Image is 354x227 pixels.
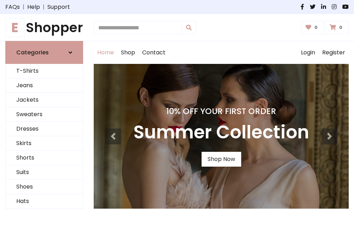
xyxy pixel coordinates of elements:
span: | [40,3,47,11]
a: Shorts [6,151,83,165]
a: Dresses [6,122,83,136]
span: E [5,18,24,37]
a: 0 [325,21,349,34]
a: Support [47,3,70,11]
a: Hats [6,194,83,209]
h6: Categories [16,49,49,56]
a: Contact [139,41,169,64]
h1: Shopper [5,20,83,35]
a: Register [319,41,349,64]
a: Categories [5,41,83,64]
a: 0 [301,21,324,34]
span: | [20,3,27,11]
h3: Summer Collection [133,122,309,143]
a: EShopper [5,20,83,35]
a: Sweaters [6,107,83,122]
a: Shoes [6,180,83,194]
a: Skirts [6,136,83,151]
a: FAQs [5,3,20,11]
a: T-Shirts [6,64,83,78]
span: 0 [337,24,344,31]
a: Help [27,3,40,11]
a: Jackets [6,93,83,107]
span: 0 [313,24,319,31]
a: Suits [6,165,83,180]
a: Shop Now [202,152,241,167]
a: Jeans [6,78,83,93]
a: Home [94,41,117,64]
h4: 10% Off Your First Order [133,106,309,116]
a: Login [297,41,319,64]
a: Shop [117,41,139,64]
